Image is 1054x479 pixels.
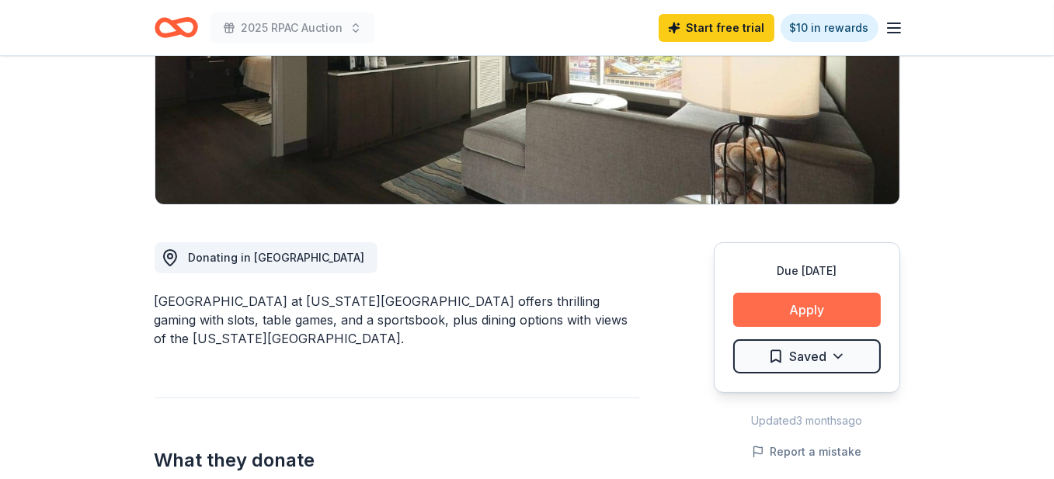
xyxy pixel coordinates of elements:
[733,262,881,280] div: Due [DATE]
[155,9,198,46] a: Home
[155,292,639,348] div: [GEOGRAPHIC_DATA] at [US_STATE][GEOGRAPHIC_DATA] offers thrilling gaming with slots, table games,...
[242,19,343,37] span: 2025 RPAC Auction
[155,448,639,473] h2: What they donate
[733,293,881,327] button: Apply
[659,14,774,42] a: Start free trial
[733,339,881,373] button: Saved
[781,14,878,42] a: $10 in rewards
[752,443,862,461] button: Report a mistake
[790,346,827,366] span: Saved
[714,411,900,430] div: Updated 3 months ago
[189,251,365,264] span: Donating in [GEOGRAPHIC_DATA]
[210,12,374,43] button: 2025 RPAC Auction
